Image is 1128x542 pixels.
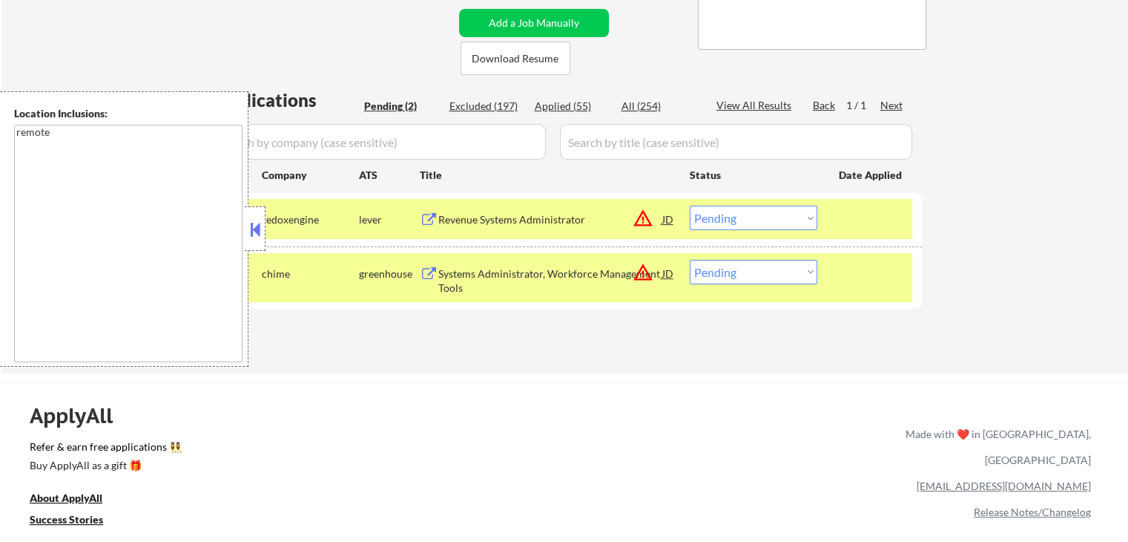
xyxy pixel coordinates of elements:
[974,506,1091,518] a: Release Notes/Changelog
[633,262,653,283] button: warning_amber
[30,403,130,428] div: ApplyAll
[900,421,1091,473] div: Made with ❤️ in [GEOGRAPHIC_DATA], [GEOGRAPHIC_DATA]
[839,168,904,183] div: Date Applied
[262,267,359,281] div: chime
[30,457,178,476] a: Buy ApplyAll as a gift 🎁
[212,124,546,160] input: Search by company (case sensitive)
[535,99,609,114] div: Applied (55)
[690,161,817,188] div: Status
[30,512,123,530] a: Success Stories
[359,168,420,183] div: ATS
[359,212,420,227] div: lever
[716,98,796,113] div: View All Results
[30,442,596,457] a: Refer & earn free applications 👯‍♀️
[212,91,359,109] div: Applications
[917,480,1091,492] a: [EMAIL_ADDRESS][DOMAIN_NAME]
[262,212,359,227] div: redoxengine
[438,267,662,296] div: Systems Administrator, Workforce Management Tools
[661,260,676,287] div: JD
[621,99,696,114] div: All (254)
[30,490,123,509] a: About ApplyAll
[30,460,178,471] div: Buy ApplyAll as a gift 🎁
[262,168,359,183] div: Company
[30,513,103,526] u: Success Stories
[420,168,676,183] div: Title
[364,99,438,114] div: Pending (2)
[661,206,676,232] div: JD
[813,98,837,113] div: Back
[449,99,524,114] div: Excluded (197)
[30,492,102,504] u: About ApplyAll
[438,212,662,227] div: Revenue Systems Administrator
[560,124,912,160] input: Search by title (case sensitive)
[633,208,653,229] button: warning_amber
[359,267,420,281] div: greenhouse
[846,98,880,113] div: 1 / 1
[880,98,904,113] div: Next
[459,9,609,37] button: Add a Job Manually
[461,42,570,75] button: Download Resume
[14,106,243,121] div: Location Inclusions:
